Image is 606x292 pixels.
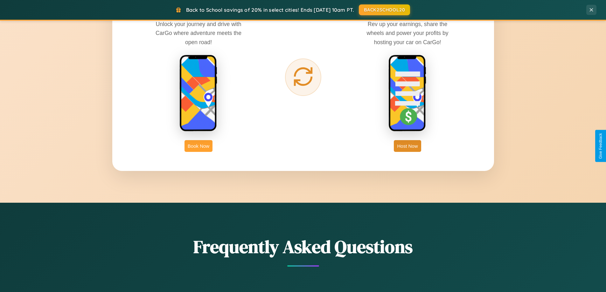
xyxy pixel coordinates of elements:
span: Back to School savings of 20% in select cities! Ends [DATE] 10am PT. [186,7,354,13]
img: rent phone [179,55,218,132]
p: Rev up your earnings, share the wheels and power your profits by hosting your car on CarGo! [360,20,455,46]
button: Book Now [185,140,212,152]
h2: Frequently Asked Questions [112,234,494,259]
div: Give Feedback [598,133,603,159]
p: Unlock your journey and drive with CarGo where adventure meets the open road! [151,20,246,46]
button: Host Now [394,140,421,152]
button: BACK2SCHOOL20 [359,4,410,15]
img: host phone [388,55,427,132]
